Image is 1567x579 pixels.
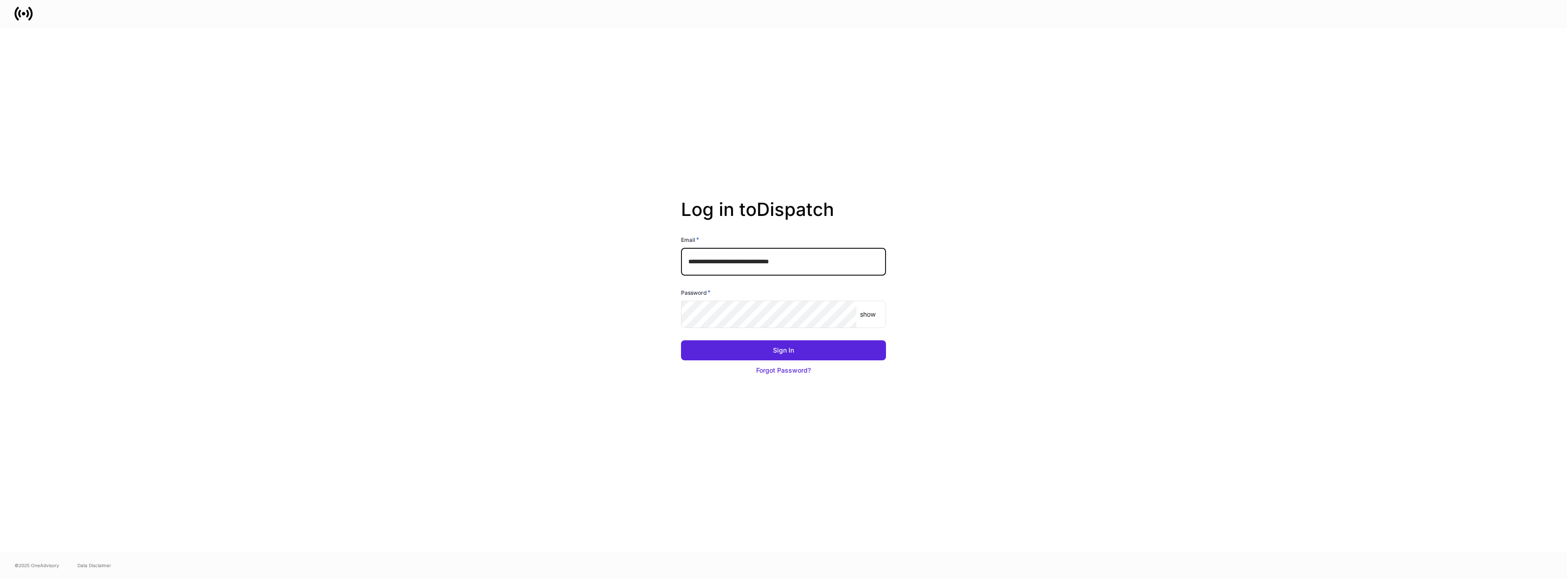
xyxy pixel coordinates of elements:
[681,340,886,360] button: Sign In
[681,235,699,244] h6: Email
[773,346,794,355] div: Sign In
[681,288,711,297] h6: Password
[681,199,886,235] h2: Log in to Dispatch
[77,562,111,569] a: Data Disclaimer
[860,310,876,319] p: show
[15,562,59,569] span: © 2025 OneAdvisory
[681,360,886,380] button: Forgot Password?
[756,366,811,375] div: Forgot Password?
